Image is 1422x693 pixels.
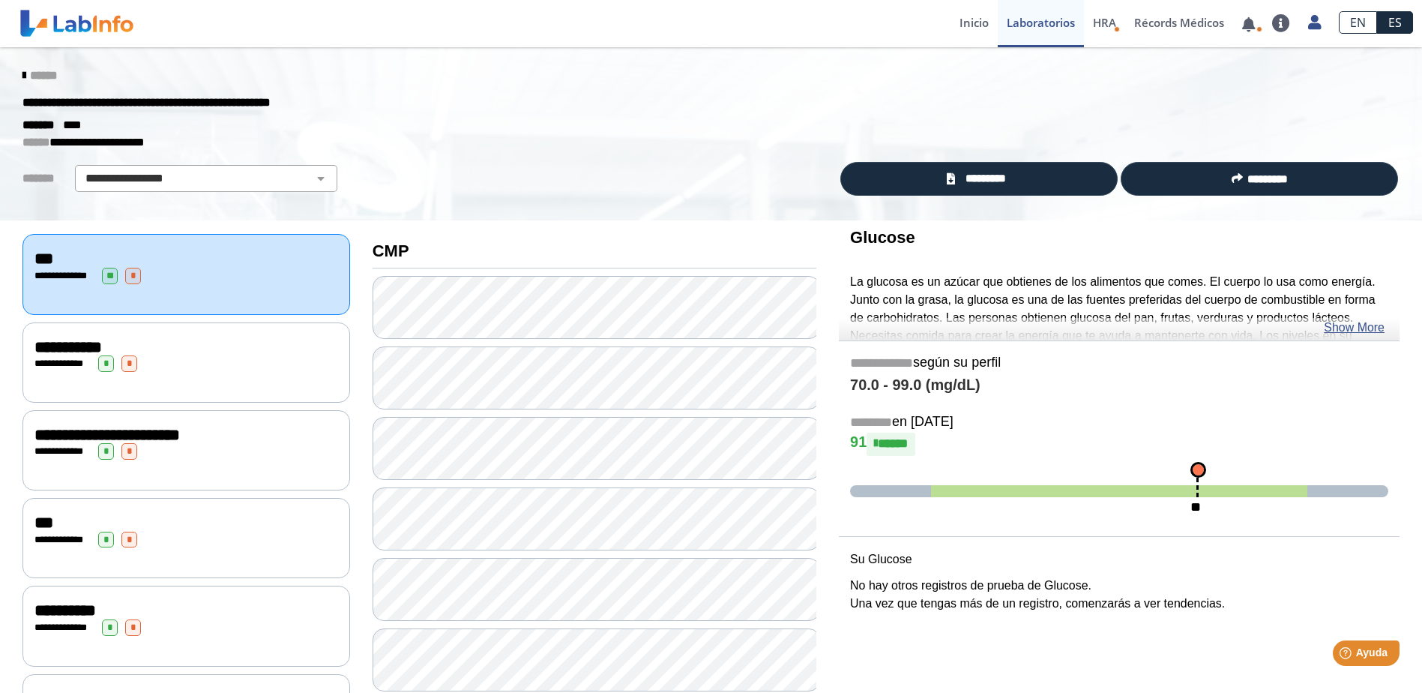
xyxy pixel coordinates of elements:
p: La glucosa es un azúcar que obtienes de los alimentos que comes. El cuerpo lo usa como energía. J... [850,273,1388,381]
p: Su Glucose [850,550,1388,568]
p: No hay otros registros de prueba de Glucose. Una vez que tengas más de un registro, comenzarás a ... [850,577,1388,613]
a: Show More [1324,319,1385,337]
h5: según su perfil [850,355,1388,372]
h4: 91 [850,433,1388,455]
a: EN [1339,11,1377,34]
b: Glucose [850,228,915,247]
a: ES [1377,11,1413,34]
h4: 70.0 - 99.0 (mg/dL) [850,376,1388,394]
span: HRA [1093,15,1116,30]
h5: en [DATE] [850,414,1388,431]
b: CMP [373,241,409,260]
iframe: Help widget launcher [1289,634,1406,676]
